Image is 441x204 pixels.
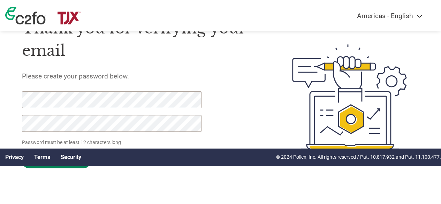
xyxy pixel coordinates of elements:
[56,12,82,24] img: TJX
[34,154,50,160] a: Terms
[276,153,441,161] p: © 2024 Pollen, Inc. All rights reserved / Pat. 10,817,932 and Pat. 11,100,477.
[5,7,46,24] img: c2fo logo
[280,7,419,187] img: create-password
[61,154,81,160] a: Security
[22,139,203,146] p: Password must be at least 12 characters long
[22,17,260,62] h1: Thank you for verifying your email
[22,72,260,80] h5: Please create your password below.
[5,154,24,160] a: Privacy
